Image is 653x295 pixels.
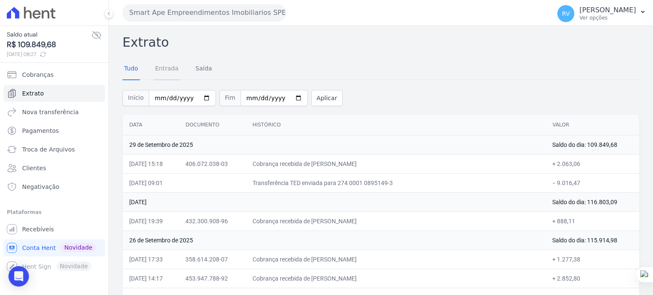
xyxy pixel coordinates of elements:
td: Transferência TED enviada para 274 0001 0895149-3 [246,173,546,192]
span: [DATE] 08:27 [7,51,91,58]
a: Saída [194,58,214,80]
td: 26 de Setembro de 2025 [122,230,545,250]
a: Pagamentos [3,122,105,139]
td: Cobrança recebida de [PERSON_NAME] [246,250,546,269]
td: Saldo do dia: 116.803,09 [545,192,639,211]
td: [DATE] 19:39 [122,211,179,230]
td: [DATE] 14:17 [122,269,179,288]
th: Valor [545,115,639,135]
td: [DATE] 15:18 [122,154,179,173]
span: Novidade [61,243,96,252]
span: Nova transferência [22,108,79,116]
a: Nova transferência [3,104,105,121]
div: Open Intercom Messenger [9,266,29,287]
button: RV [PERSON_NAME] Ver opções [551,2,653,25]
a: Extrato [3,85,105,102]
p: [PERSON_NAME] [579,6,636,14]
span: RV [562,11,570,17]
a: Negativação [3,178,105,195]
td: Saldo do dia: 109.849,68 [545,135,639,154]
span: Fim [219,90,241,106]
a: Recebíveis [3,221,105,238]
td: + 2.063,06 [545,154,639,173]
td: 29 de Setembro de 2025 [122,135,545,154]
td: Cobrança recebida de [PERSON_NAME] [246,269,546,288]
td: 432.300.908-96 [179,211,245,230]
div: Plataformas [7,207,102,217]
th: Histórico [246,115,546,135]
span: Conta Hent [22,244,56,252]
span: Troca de Arquivos [22,145,75,154]
span: Cobranças [22,70,54,79]
a: Troca de Arquivos [3,141,105,158]
td: + 888,11 [545,211,639,230]
span: Pagamentos [22,126,59,135]
span: Extrato [22,89,44,98]
td: [DATE] 17:33 [122,250,179,269]
td: + 1.277,38 [545,250,639,269]
h2: Extrato [122,33,639,52]
td: [DATE] 09:01 [122,173,179,192]
span: Clientes [22,164,46,172]
td: Cobrança recebida de [PERSON_NAME] [246,211,546,230]
a: Clientes [3,160,105,177]
span: Início [122,90,149,106]
td: 406.072.038-03 [179,154,245,173]
th: Data [122,115,179,135]
a: Entrada [153,58,180,80]
a: Conta Hent Novidade [3,239,105,256]
td: 453.947.788-92 [179,269,245,288]
td: 358.614.208-07 [179,250,245,269]
td: + 2.852,80 [545,269,639,288]
button: Smart Ape Empreendimentos Imobiliarios SPE LTDA [122,4,286,21]
span: Recebíveis [22,225,54,233]
span: Saldo atual [7,30,91,39]
td: [DATE] [122,192,545,211]
a: Tudo [122,58,140,80]
nav: Sidebar [7,66,102,275]
a: Cobranças [3,66,105,83]
td: Saldo do dia: 115.914,98 [545,230,639,250]
td: Cobrança recebida de [PERSON_NAME] [246,154,546,173]
button: Aplicar [311,90,343,106]
span: Negativação [22,183,60,191]
span: R$ 109.849,68 [7,39,91,51]
td: − 9.016,47 [545,173,639,192]
p: Ver opções [579,14,636,21]
th: Documento [179,115,245,135]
